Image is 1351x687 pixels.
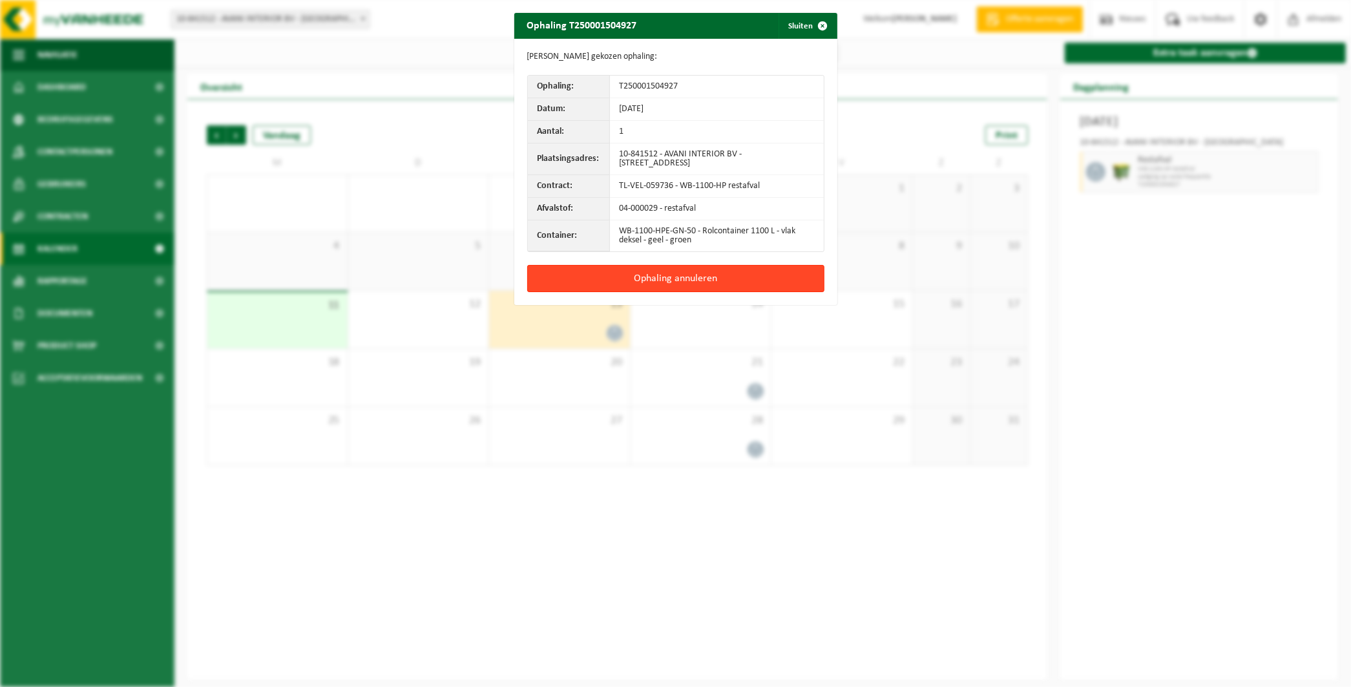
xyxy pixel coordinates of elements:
p: [PERSON_NAME] gekozen ophaling: [527,52,824,62]
td: 1 [610,121,824,143]
th: Plaatsingsadres: [528,143,610,175]
td: 04-000029 - restafval [610,198,824,220]
td: [DATE] [610,98,824,121]
td: TL-VEL-059736 - WB-1100-HP restafval [610,175,824,198]
th: Aantal: [528,121,610,143]
button: Ophaling annuleren [527,265,824,292]
button: Sluiten [779,13,836,39]
th: Contract: [528,175,610,198]
h2: Ophaling T250001504927 [514,13,650,37]
td: WB-1100-HPE-GN-50 - Rolcontainer 1100 L - vlak deksel - geel - groen [610,220,824,251]
th: Container: [528,220,610,251]
th: Afvalstof: [528,198,610,220]
td: 10-841512 - AVANI INTERIOR BV - [STREET_ADDRESS] [610,143,824,175]
th: Ophaling: [528,76,610,98]
th: Datum: [528,98,610,121]
td: T250001504927 [610,76,824,98]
